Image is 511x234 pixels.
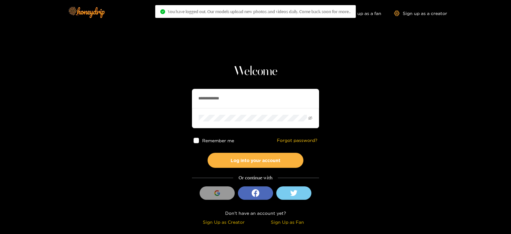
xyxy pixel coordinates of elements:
span: eye-invisible [308,116,312,120]
div: Sign Up as Creator [194,218,254,226]
div: Or continue with [192,174,319,182]
span: You have logged out. Our models upload new photos and videos daily. Come back soon for more.. [168,9,351,14]
a: Sign up as a fan [338,11,381,16]
span: Remember me [202,138,234,143]
button: Log into your account [208,153,303,168]
div: Sign Up as Fan [257,218,317,226]
a: Sign up as a creator [394,11,447,16]
span: check-circle [160,9,165,14]
a: Forgot password? [277,138,317,143]
div: Don't have an account yet? [192,209,319,217]
h1: Welcome [192,64,319,79]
